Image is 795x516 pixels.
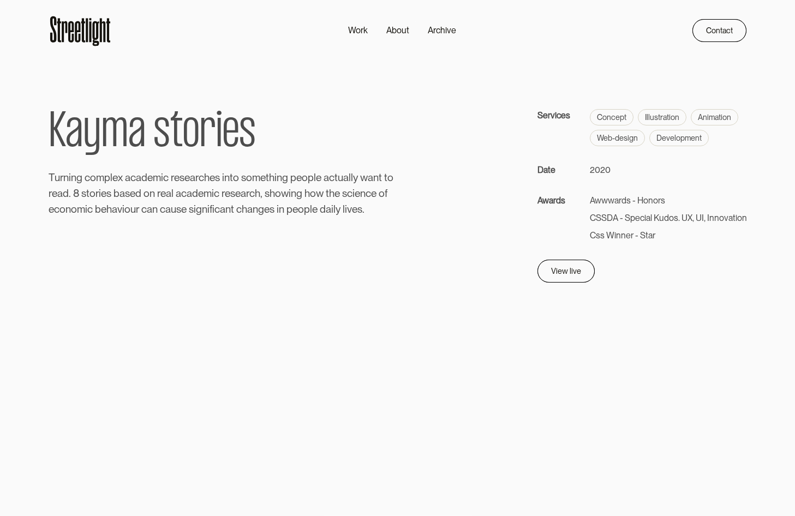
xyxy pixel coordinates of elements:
[181,186,187,202] span: c
[336,202,340,218] span: y
[343,170,349,186] span: a
[86,186,89,202] span: t
[176,186,181,202] span: a
[181,202,187,218] span: e
[69,170,71,186] span: i
[69,186,71,202] span: .
[147,202,152,218] span: a
[85,202,87,218] span: i
[277,202,279,218] span: i
[314,170,316,186] span: l
[310,186,316,202] span: o
[171,186,174,202] span: l
[590,229,655,242] p: Css Winner - Star
[316,170,321,186] span: e
[242,202,247,218] span: h
[118,170,123,186] span: x
[230,170,233,186] span: t
[355,186,360,202] span: e
[157,186,160,202] span: r
[101,186,106,202] span: e
[135,186,141,202] span: d
[333,202,336,218] span: l
[171,202,176,218] span: u
[379,170,382,186] span: t
[49,186,52,202] span: r
[125,170,130,186] span: a
[160,202,165,218] span: c
[63,170,69,186] span: n
[320,202,326,218] span: d
[182,109,199,157] span: o
[246,170,252,186] span: o
[174,170,180,186] span: e
[270,202,274,218] span: s
[649,130,709,146] div: Development
[165,202,171,218] span: a
[184,170,190,186] span: e
[324,170,329,186] span: a
[101,202,106,218] span: e
[329,170,334,186] span: c
[231,202,234,218] span: t
[362,202,364,218] span: .
[331,202,333,218] span: i
[692,19,746,42] a: Contact
[141,202,147,218] span: c
[210,170,215,186] span: e
[130,186,135,202] span: e
[310,202,312,218] span: l
[59,202,65,218] span: o
[222,186,225,202] span: r
[83,109,101,157] span: y
[196,202,202,218] span: g
[286,202,292,218] span: p
[87,202,93,218] span: c
[199,109,215,157] span: r
[279,202,284,218] span: n
[368,170,373,186] span: a
[89,186,95,202] span: o
[265,186,270,202] span: s
[230,186,235,202] span: s
[252,170,260,186] span: m
[81,186,86,202] span: s
[348,24,368,37] div: Work
[95,186,99,202] span: r
[125,186,130,202] span: s
[96,170,104,186] span: m
[312,202,318,218] span: e
[258,202,264,218] span: g
[176,202,181,218] span: s
[160,186,166,202] span: e
[296,170,302,186] span: e
[277,170,282,186] span: n
[65,202,71,218] span: n
[590,109,633,125] div: Concept
[590,194,665,207] p: Awwwards - Honors
[101,109,128,157] span: m
[308,170,314,186] span: p
[170,109,182,157] span: t
[304,186,310,202] span: h
[537,195,565,206] strong: Awards
[199,170,204,186] span: c
[204,186,212,202] span: m
[343,202,345,218] span: l
[136,170,141,186] span: a
[338,170,343,186] span: u
[590,212,747,225] p: CSSDA - Special Kudos. UX, UI, Innovation
[52,186,57,202] span: e
[216,109,222,157] span: i
[247,202,253,218] span: a
[357,202,362,218] span: s
[214,202,220,218] span: c
[342,186,347,202] span: s
[706,24,733,37] div: Contact
[537,165,555,175] strong: Date
[220,202,225,218] span: a
[352,186,355,202] span: i
[163,170,169,186] span: c
[590,130,645,146] div: Web-design
[57,186,63,202] span: a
